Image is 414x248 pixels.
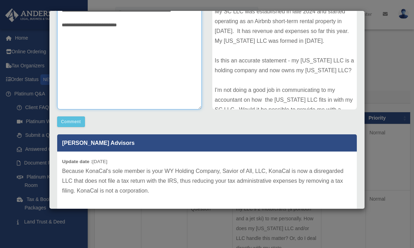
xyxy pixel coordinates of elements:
p: [PERSON_NAME] Advisors [57,134,357,152]
div: My SC LLC was established in late 2024 and started operating as an Airbnb short-term rental prope... [212,4,357,109]
small: [DATE] [62,159,107,164]
b: Update date : [62,159,92,164]
p: Because KonaCal's sole member is your WY Holding Company, Savior of All, LLC, KonaCal is now a di... [62,166,352,196]
button: Comment [57,116,85,127]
